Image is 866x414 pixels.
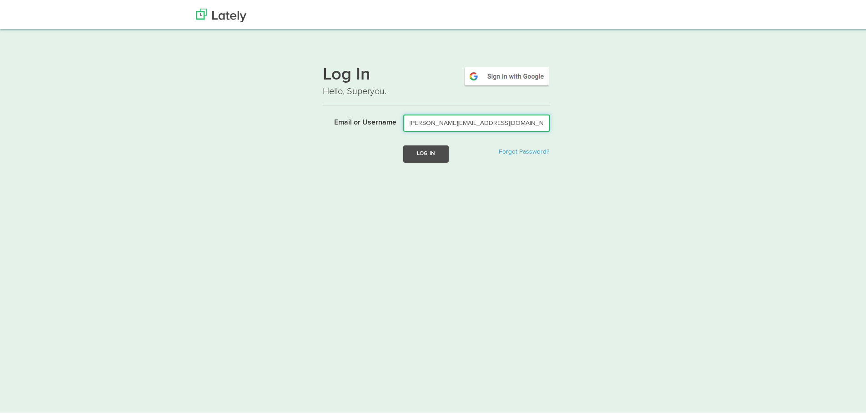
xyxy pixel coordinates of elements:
[463,64,550,85] img: google-signin.png
[196,7,246,20] img: Lately
[403,113,550,130] input: Email or Username
[316,113,396,126] label: Email or Username
[323,83,550,96] p: Hello, Superyou.
[323,64,550,83] h1: Log In
[403,144,449,160] button: Log In
[499,147,549,153] a: Forgot Password?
